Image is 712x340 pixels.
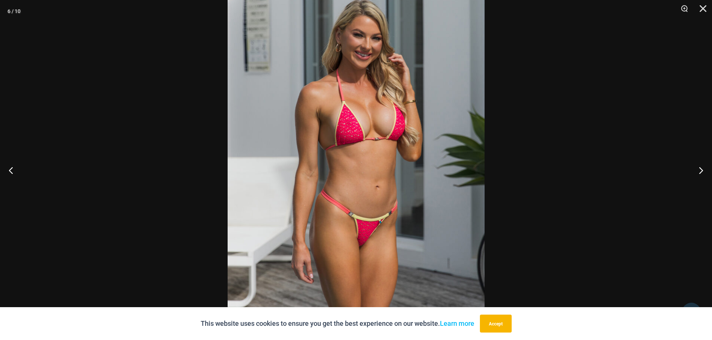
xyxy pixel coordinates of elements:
div: 6 / 10 [7,6,21,17]
button: Accept [480,315,512,333]
a: Learn more [440,319,474,327]
p: This website uses cookies to ensure you get the best experience on our website. [201,318,474,329]
button: Next [684,152,712,189]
